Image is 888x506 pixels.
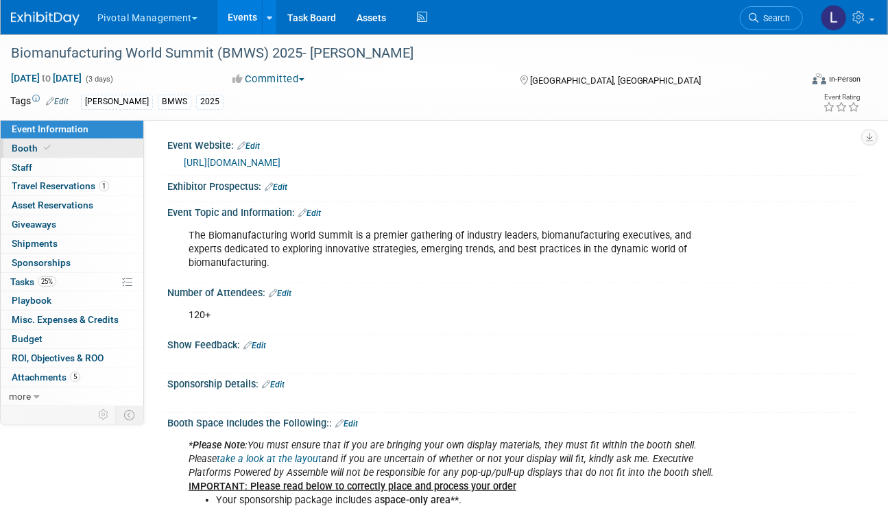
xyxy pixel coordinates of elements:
[1,196,143,215] a: Asset Reservations
[1,311,143,329] a: Misc. Expenses & Credits
[12,314,119,325] span: Misc. Expenses & Credits
[92,406,116,424] td: Personalize Event Tab Strip
[11,12,80,25] img: ExhibitDay
[1,330,143,348] a: Budget
[10,72,82,84] span: [DATE] [DATE]
[179,302,724,329] div: 120+
[167,413,861,431] div: Booth Space Includes the Following::
[116,406,144,424] td: Toggle Event Tabs
[12,352,104,363] span: ROI, Objectives & ROO
[12,200,93,210] span: Asset Reservations
[12,219,56,230] span: Giveaways
[12,143,53,154] span: Booth
[269,289,291,298] a: Edit
[228,72,310,86] button: Committed
[158,95,191,109] div: BMWS
[167,135,861,153] div: Event Website:
[828,74,861,84] div: In-Person
[1,234,143,253] a: Shipments
[70,372,80,382] span: 5
[335,419,358,429] a: Edit
[265,182,287,192] a: Edit
[12,372,80,383] span: Attachments
[99,181,109,191] span: 1
[46,97,69,106] a: Edit
[189,481,516,492] u: IMPORTANT: Please read below to correctly place and process your order
[84,75,113,84] span: (3 days)
[1,120,143,138] a: Event Information
[193,439,248,451] b: Please Note:
[1,273,143,291] a: Tasks25%
[40,73,53,84] span: to
[1,158,143,177] a: Staff
[44,144,51,152] i: Booth reservation complete
[167,202,861,220] div: Event Topic and Information:
[1,387,143,406] a: more
[6,41,788,66] div: Biomanufacturing World Summit (BMWS) 2025- [PERSON_NAME]
[12,238,58,249] span: Shipments
[758,13,790,23] span: Search
[196,95,224,109] div: 2025
[12,180,109,191] span: Travel Reservations
[1,254,143,272] a: Sponsorships
[1,177,143,195] a: Travel Reservations1
[217,453,322,465] a: take a look at the layout
[823,94,860,101] div: Event Rating
[12,333,43,344] span: Budget
[167,176,861,194] div: Exhibitor Prospectus:
[10,276,56,287] span: Tasks
[12,295,51,306] span: Playbook
[1,368,143,387] a: Attachments5
[1,291,143,310] a: Playbook
[189,453,714,479] i: and if you are uncertain of whether or not your display will fit, kindly ask me. Executive Platfo...
[12,123,88,134] span: Event Information
[12,162,32,173] span: Staff
[167,335,861,352] div: Show Feedback:
[821,5,847,31] img: Leslie Pelton
[38,276,56,287] span: 25%
[81,95,153,109] div: [PERSON_NAME]
[1,349,143,368] a: ROI, Objectives & ROO
[530,75,701,86] span: [GEOGRAPHIC_DATA], [GEOGRAPHIC_DATA]
[167,282,861,300] div: Number of Attendees:
[1,139,143,158] a: Booth
[184,157,280,168] a: [URL][DOMAIN_NAME]
[179,222,724,277] div: The Biomanufacturing World Summit is a premier gathering of industry leaders, biomanufacturing ex...
[740,6,803,30] a: Search
[237,141,260,151] a: Edit
[10,94,69,110] td: Tags
[298,208,321,218] a: Edit
[380,494,459,506] b: space-only area**
[736,71,861,92] div: Event Format
[243,341,266,350] a: Edit
[1,215,143,234] a: Giveaways
[167,374,861,391] div: Sponsorship Details:
[12,257,71,268] span: Sponsorships
[813,73,826,84] img: Format-Inperson.png
[9,391,31,402] span: more
[262,380,285,389] a: Edit
[189,439,697,465] i: * You must ensure that if you are bringing your own display materials, they must fit within the b...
